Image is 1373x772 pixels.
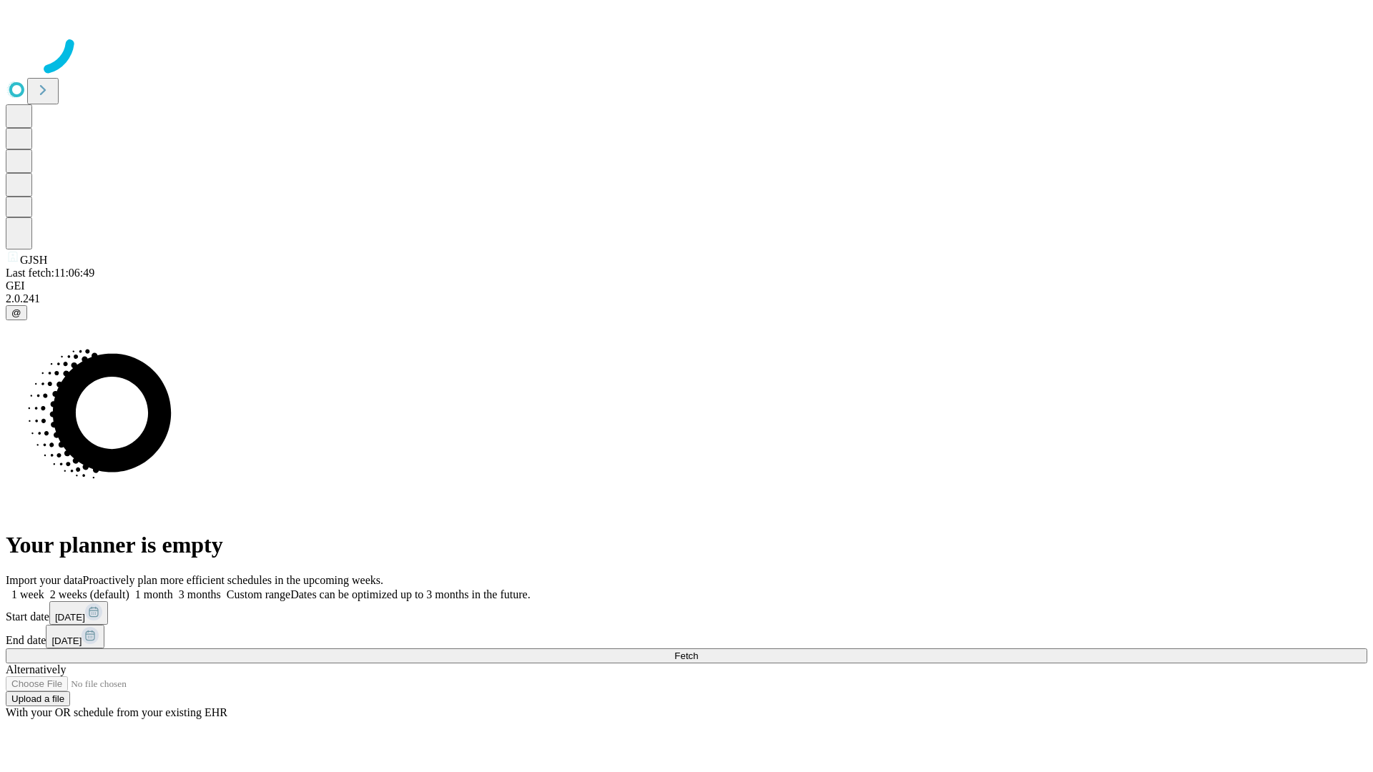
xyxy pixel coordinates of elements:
[6,663,66,675] span: Alternatively
[50,588,129,600] span: 2 weeks (default)
[6,532,1367,558] h1: Your planner is empty
[55,612,85,623] span: [DATE]
[6,279,1367,292] div: GEI
[6,625,1367,648] div: End date
[6,574,83,586] span: Import your data
[6,267,94,279] span: Last fetch: 11:06:49
[11,307,21,318] span: @
[11,588,44,600] span: 1 week
[6,292,1367,305] div: 2.0.241
[51,635,82,646] span: [DATE]
[6,648,1367,663] button: Fetch
[135,588,173,600] span: 1 month
[6,305,27,320] button: @
[6,691,70,706] button: Upload a file
[46,625,104,648] button: [DATE]
[674,650,698,661] span: Fetch
[49,601,108,625] button: [DATE]
[227,588,290,600] span: Custom range
[290,588,530,600] span: Dates can be optimized up to 3 months in the future.
[6,706,227,718] span: With your OR schedule from your existing EHR
[20,254,47,266] span: GJSH
[83,574,383,586] span: Proactively plan more efficient schedules in the upcoming weeks.
[6,601,1367,625] div: Start date
[179,588,221,600] span: 3 months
